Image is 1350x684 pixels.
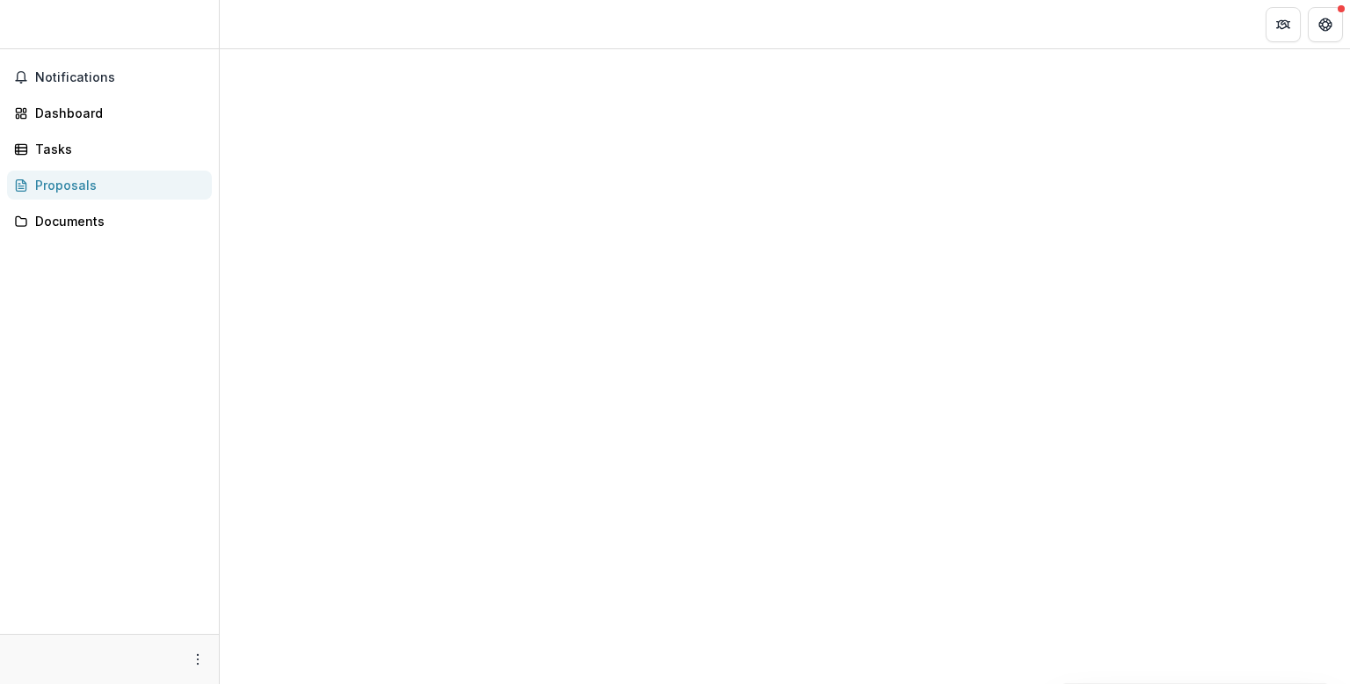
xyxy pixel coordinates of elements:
[7,63,212,91] button: Notifications
[35,212,198,230] div: Documents
[7,98,212,127] a: Dashboard
[187,649,208,670] button: More
[1266,7,1301,42] button: Partners
[35,104,198,122] div: Dashboard
[7,207,212,236] a: Documents
[7,135,212,164] a: Tasks
[35,140,198,158] div: Tasks
[35,70,205,85] span: Notifications
[7,171,212,200] a: Proposals
[35,176,198,194] div: Proposals
[1308,7,1343,42] button: Get Help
